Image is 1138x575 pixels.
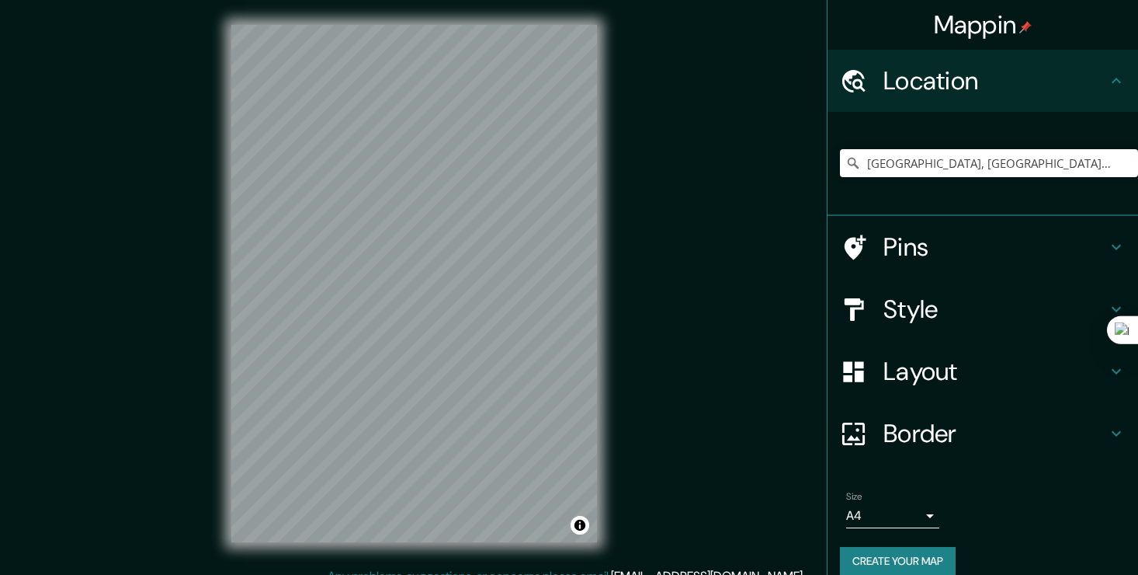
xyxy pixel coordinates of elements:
input: Pick your city or area [840,149,1138,177]
h4: Pins [883,232,1107,263]
iframe: Help widget launcher [1000,514,1121,558]
div: Border [827,402,1138,465]
div: A4 [846,504,939,528]
h4: Location [883,65,1107,96]
div: Location [827,50,1138,112]
h4: Style [883,294,1107,325]
h4: Border [883,418,1107,449]
h4: Mappin [934,9,1032,40]
div: Layout [827,340,1138,402]
div: Style [827,278,1138,340]
img: pin-icon.png [1019,21,1032,33]
h4: Layout [883,356,1107,387]
label: Size [846,490,862,504]
div: Pins [827,216,1138,278]
canvas: Map [231,25,597,542]
button: Toggle attribution [571,516,589,535]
